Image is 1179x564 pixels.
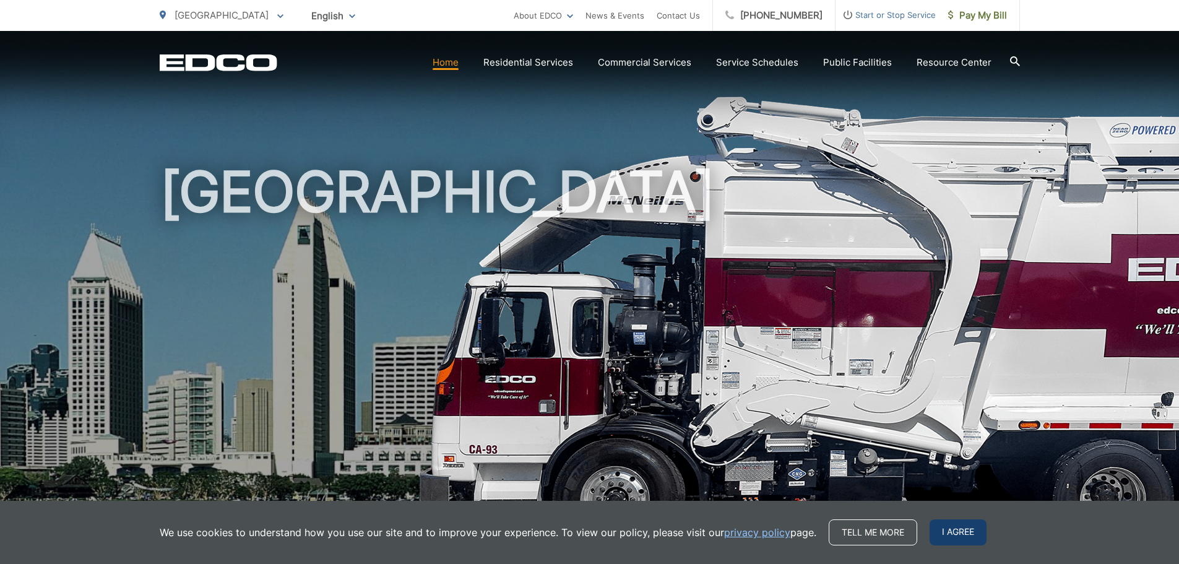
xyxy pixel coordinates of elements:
a: Home [433,55,459,70]
a: Resource Center [917,55,991,70]
a: News & Events [585,8,644,23]
a: privacy policy [724,525,790,540]
span: [GEOGRAPHIC_DATA] [175,9,269,21]
a: Residential Services [483,55,573,70]
span: English [302,5,365,27]
span: I agree [930,519,987,545]
a: EDCD logo. Return to the homepage. [160,54,277,71]
a: Service Schedules [716,55,798,70]
a: Tell me more [829,519,917,545]
h1: [GEOGRAPHIC_DATA] [160,161,1020,553]
a: Contact Us [657,8,700,23]
p: We use cookies to understand how you use our site and to improve your experience. To view our pol... [160,525,816,540]
a: Commercial Services [598,55,691,70]
span: Pay My Bill [948,8,1007,23]
a: About EDCO [514,8,573,23]
a: Public Facilities [823,55,892,70]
